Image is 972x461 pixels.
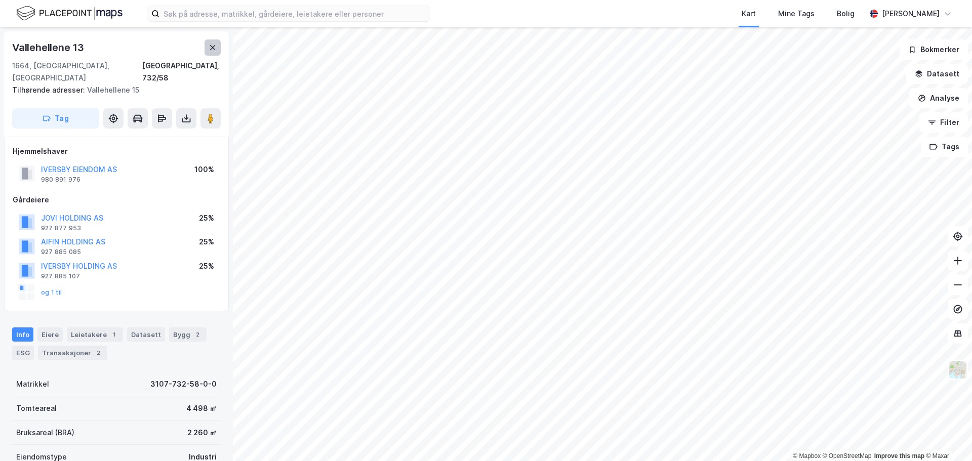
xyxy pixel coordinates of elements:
[67,327,123,342] div: Leietakere
[12,84,213,96] div: Vallehellene 15
[823,452,872,459] a: OpenStreetMap
[921,412,972,461] div: Kontrollprogram for chat
[909,88,968,108] button: Analyse
[13,194,220,206] div: Gårdeiere
[194,163,214,176] div: 100%
[41,224,81,232] div: 927 877 953
[169,327,207,342] div: Bygg
[199,212,214,224] div: 25%
[41,248,81,256] div: 927 885 085
[37,327,63,342] div: Eiere
[882,8,940,20] div: [PERSON_NAME]
[16,402,57,414] div: Tomteareal
[16,378,49,390] div: Matrikkel
[16,427,74,439] div: Bruksareal (BRA)
[900,39,968,60] button: Bokmerker
[742,8,756,20] div: Kart
[12,60,142,84] div: 1664, [GEOGRAPHIC_DATA], [GEOGRAPHIC_DATA]
[16,5,123,22] img: logo.f888ab2527a4732fd821a326f86c7f29.svg
[109,329,119,340] div: 1
[38,346,107,360] div: Transaksjoner
[142,60,221,84] div: [GEOGRAPHIC_DATA], 732/58
[793,452,821,459] a: Mapbox
[199,260,214,272] div: 25%
[192,329,202,340] div: 2
[127,327,165,342] div: Datasett
[948,360,967,380] img: Z
[12,346,34,360] div: ESG
[93,348,103,358] div: 2
[187,427,217,439] div: 2 260 ㎡
[778,8,815,20] div: Mine Tags
[874,452,924,459] a: Improve this map
[186,402,217,414] div: 4 498 ㎡
[41,272,80,280] div: 927 885 107
[921,412,972,461] iframe: Chat Widget
[919,112,968,133] button: Filter
[41,176,80,184] div: 980 891 976
[12,86,87,94] span: Tilhørende adresser:
[906,64,968,84] button: Datasett
[12,39,86,56] div: Vallehellene 13
[199,236,214,248] div: 25%
[921,137,968,157] button: Tags
[12,108,99,129] button: Tag
[837,8,855,20] div: Bolig
[13,145,220,157] div: Hjemmelshaver
[159,6,430,21] input: Søk på adresse, matrikkel, gårdeiere, leietakere eller personer
[150,378,217,390] div: 3107-732-58-0-0
[12,327,33,342] div: Info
